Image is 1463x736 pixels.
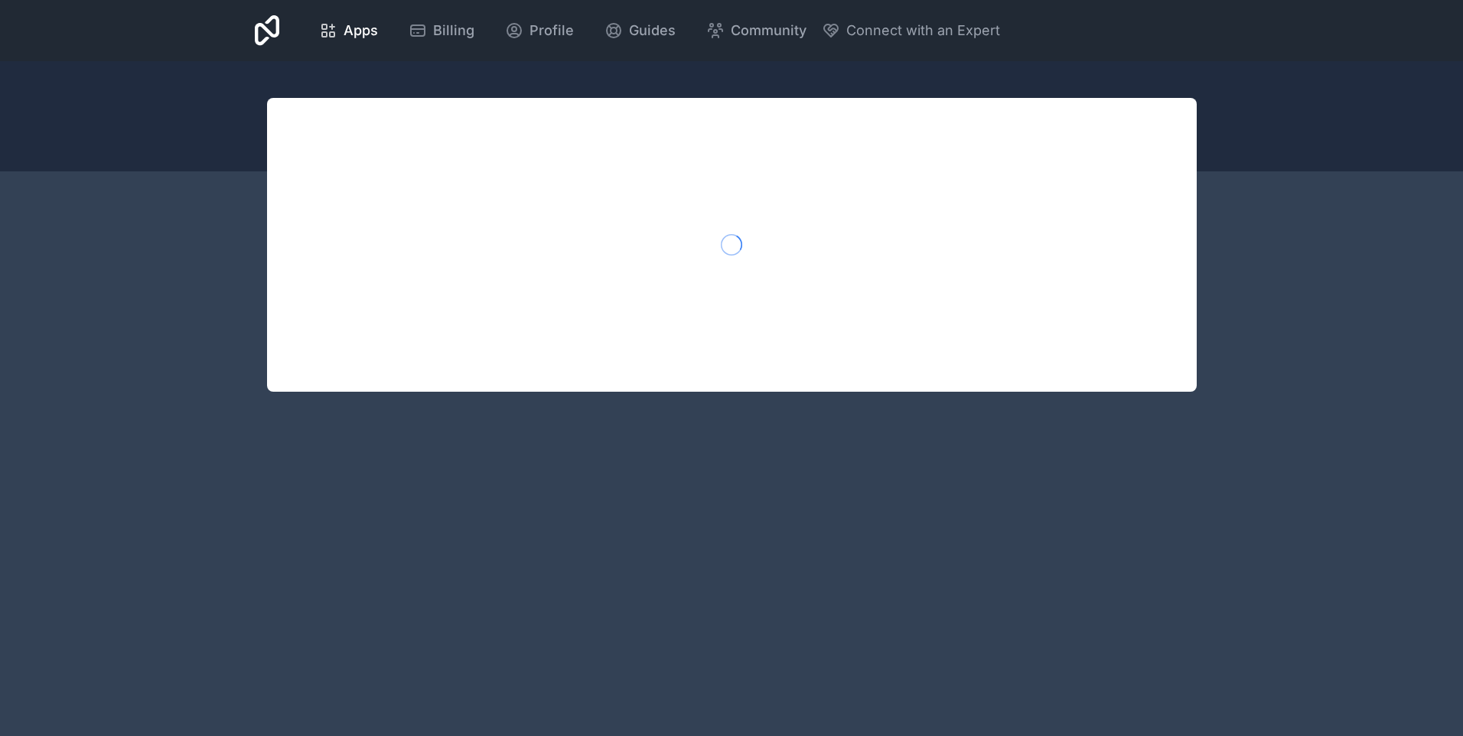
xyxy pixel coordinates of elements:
button: Connect with an Expert [822,20,1000,41]
span: Billing [433,20,474,41]
span: Profile [529,20,574,41]
a: Apps [307,14,390,47]
a: Billing [396,14,487,47]
a: Profile [493,14,586,47]
span: Connect with an Expert [846,20,1000,41]
span: Community [731,20,806,41]
span: Guides [629,20,676,41]
a: Guides [592,14,688,47]
a: Community [694,14,819,47]
span: Apps [344,20,378,41]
